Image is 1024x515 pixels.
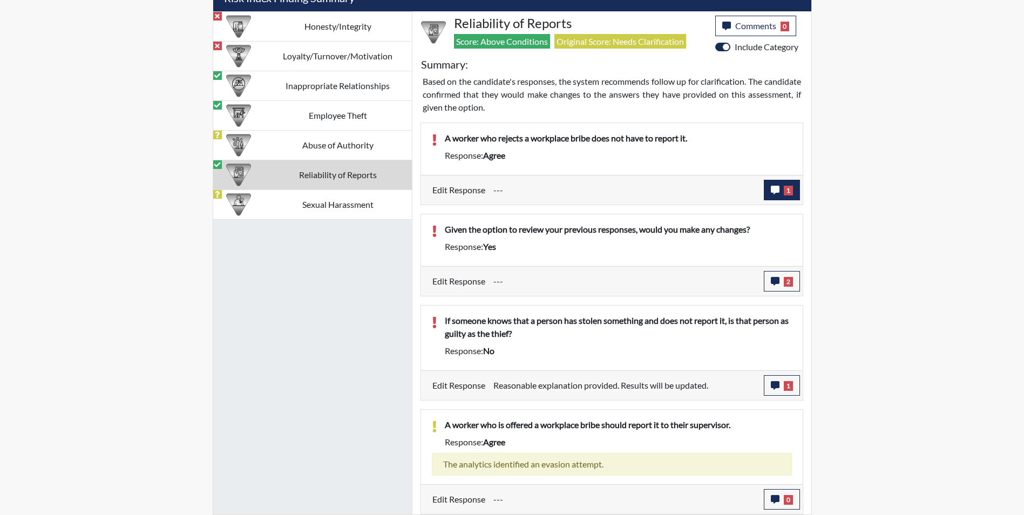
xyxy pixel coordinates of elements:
div: Response: [437,240,800,253]
label: Edit Response [432,375,485,396]
img: CATEGORY%20ICON-17.40ef8247.png [226,44,251,69]
button: 1 [764,375,800,396]
p: Based on the candidate's responses, the system recommends follow up for clarification. The candid... [423,75,801,114]
h5: Summary: [421,58,468,71]
button: 2 [764,271,800,292]
span: Comments [735,21,776,31]
div: Response: [437,344,800,357]
div: Update the test taker's response, the change might impact the score [485,180,764,200]
td: Abuse of Authority [264,130,412,160]
td: Honesty/Integrity [264,11,412,41]
span: 0 [781,22,790,31]
span: 2 [784,277,793,287]
img: CATEGORY%20ICON-01.94e51fac.png [226,133,251,158]
img: CATEGORY%20ICON-11.a5f294f4.png [226,14,251,39]
p: A worker who is offered a workplace bribe should report it to their supervisor. [445,418,792,431]
label: Edit Response [432,271,485,292]
div: Update the test taker's response, the change might impact the score [485,271,764,292]
label: Edit Response [432,489,485,510]
td: Loyalty/Turnover/Motivation [264,41,412,71]
button: 1 [764,180,800,200]
div: Update the test taker's response, the change might impact the score [485,375,764,396]
div: Response: [437,149,800,162]
span: yes [483,241,496,252]
button: 0 [764,489,800,510]
img: CATEGORY%20ICON-20.4a32fe39.png [226,162,251,187]
span: 1 [784,381,793,391]
span: Original Score: Needs Clarification [554,34,686,49]
label: Edit Response [432,180,485,200]
span: agree [483,150,505,160]
img: CATEGORY%20ICON-14.139f8ef7.png [226,73,251,98]
img: CATEGORY%20ICON-20.4a32fe39.png [421,20,446,45]
td: Sexual Harassment [264,189,412,219]
td: Reliability of Reports [264,160,412,189]
button: Comments0 [715,16,797,36]
p: A worker who rejects a workplace bribe does not have to report it. [445,132,792,145]
img: CATEGORY%20ICON-07.58b65e52.png [226,103,251,128]
p: If someone knows that a person has stolen something and does not report it, is that person as gui... [445,314,792,340]
div: Response: [437,436,800,449]
span: Score: Above Conditions [454,34,550,49]
img: CATEGORY%20ICON-23.dd685920.png [226,192,251,217]
div: Update the test taker's response, the change might impact the score [485,489,764,510]
p: Given the option to review your previous responses, would you make any changes? [445,223,792,236]
div: The analytics identified an evasion attempt. [432,453,792,476]
span: 1 [784,186,793,195]
span: agree [483,437,505,447]
td: Employee Theft [264,100,412,130]
span: no [483,345,494,356]
span: 0 [784,495,793,505]
label: Include Category [735,40,798,53]
h4: Reliability of Reports [454,16,707,31]
td: Inappropriate Relationships [264,71,412,100]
